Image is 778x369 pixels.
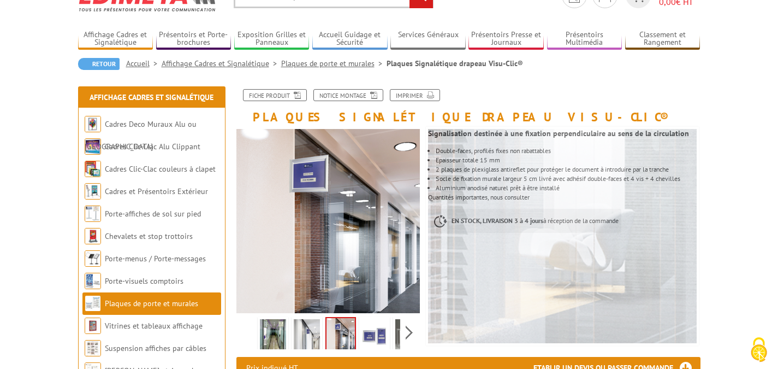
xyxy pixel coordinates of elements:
[236,129,420,313] img: drapeau_accroche_murale_horizontale_mise_en_scene_214141.jpg
[105,231,193,241] a: Chevalets et stop trottoirs
[156,30,231,48] a: Présentoirs et Porte-brochures
[85,206,101,222] img: Porte-affiches de sol sur pied
[162,58,281,68] a: Affichage Cadres et Signalétique
[428,124,708,244] div: Quantités importantes, nous consulter
[105,254,206,263] a: Porte-menus / Porte-messages
[85,119,197,151] a: Cadres Deco Muraux Alu ou [GEOGRAPHIC_DATA]
[390,30,466,48] a: Services Généraux
[78,58,120,70] a: Retour
[78,30,153,48] a: Affichage Cadres et Signalétique
[312,30,388,48] a: Accueil Guidage et Sécurité
[547,30,622,48] a: Présentoirs Multimédia
[85,183,101,200] img: Cadres et Présentoirs Extérieur
[90,92,213,102] a: Affichage Cadres et Signalétique
[404,324,414,342] span: Next
[85,250,101,267] img: Porte-menus / Porte-messages
[361,319,388,353] img: drapeau_accroche_murale_verticale_horizontale_214041_214043.jpg
[234,30,310,48] a: Exposition Grilles et Panneaux
[85,161,101,177] img: Cadres Clic-Clac couleurs à clapet
[85,273,101,289] img: Porte-visuels comptoirs
[294,319,320,353] img: drapeau_accroche_murale_verticalemise_en_scene_214145.jpg
[326,318,355,352] img: drapeau_accroche_murale_horizontale_mise_en_scene_214141.jpg
[260,319,286,353] img: drapeau_accroche_murale_verticale_horizontale_mise_en_scene_214041_214143.png
[281,58,387,68] a: Plaques de porte et murales
[745,336,773,364] img: Cookies (fenêtre modale)
[105,209,201,219] a: Porte-affiches de sol sur pied
[387,58,523,69] li: Plaques Signalétique drapeau Visu-Clic®
[390,89,440,101] a: Imprimer
[313,89,383,101] a: Notice Montage
[395,319,421,353] img: 214140_214141_214142_214143_214144_214145_changement_affiche.jpg
[126,58,162,68] a: Accueil
[105,276,183,286] a: Porte-visuels comptoirs
[85,116,101,132] img: Cadres Deco Muraux Alu ou Bois
[105,186,208,196] a: Cadres et Présentoirs Extérieur
[105,164,216,174] a: Cadres Clic-Clac couleurs à clapet
[740,332,778,369] button: Cookies (fenêtre modale)
[468,30,544,48] a: Présentoirs Presse et Journaux
[625,30,700,48] a: Classement et Rangement
[85,228,101,244] img: Chevalets et stop trottoirs
[105,142,200,151] a: Cadres Clic-Clac Alu Clippant
[243,89,307,101] a: Fiche produit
